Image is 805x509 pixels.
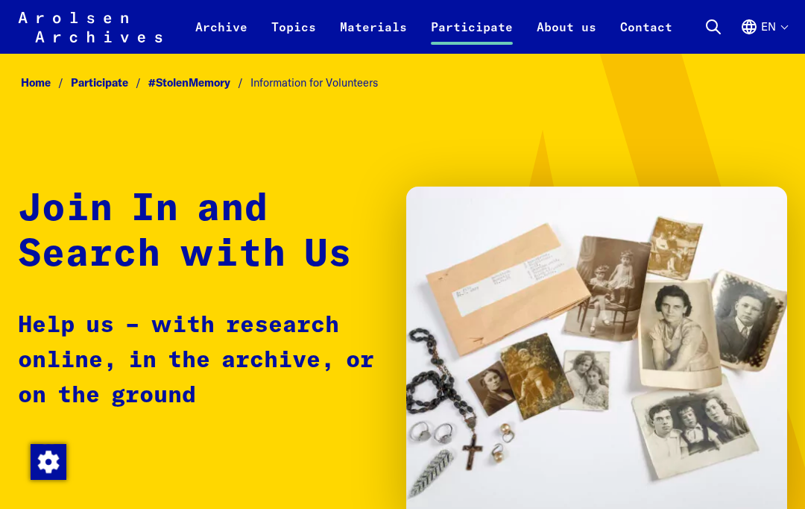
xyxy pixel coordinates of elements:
[18,308,376,413] p: Help us – with research online, in the archive, or on the ground
[250,75,378,90] span: Information for Volunteers
[740,18,787,54] button: English, language selection
[148,75,250,90] a: #StolenMemory
[419,18,525,54] a: Participate
[71,75,148,90] a: Participate
[21,75,71,90] a: Home
[525,18,608,54] a: About us
[259,18,328,54] a: Topics
[183,9,684,45] nav: Primary
[18,190,352,274] strong: Join In and Search with Us
[18,72,787,94] nav: Breadcrumb
[31,444,66,480] img: Change consent
[328,18,419,54] a: Materials
[30,443,66,479] div: Change consent
[183,18,259,54] a: Archive
[608,18,684,54] a: Contact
